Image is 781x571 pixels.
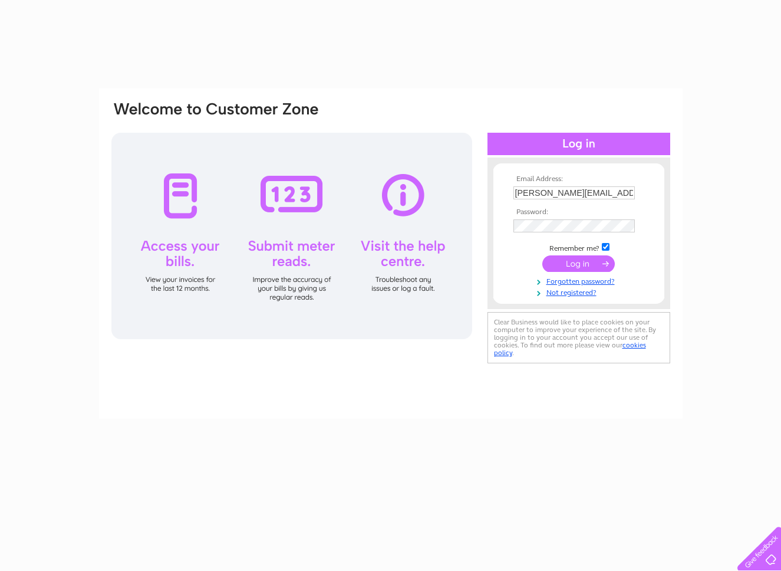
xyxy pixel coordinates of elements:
[510,241,647,253] td: Remember me?
[513,286,647,297] a: Not registered?
[510,175,647,183] th: Email Address:
[487,312,670,363] div: Clear Business would like to place cookies on your computer to improve your experience of the sit...
[542,255,615,272] input: Submit
[494,341,646,357] a: cookies policy
[513,275,647,286] a: Forgotten password?
[510,208,647,216] th: Password:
